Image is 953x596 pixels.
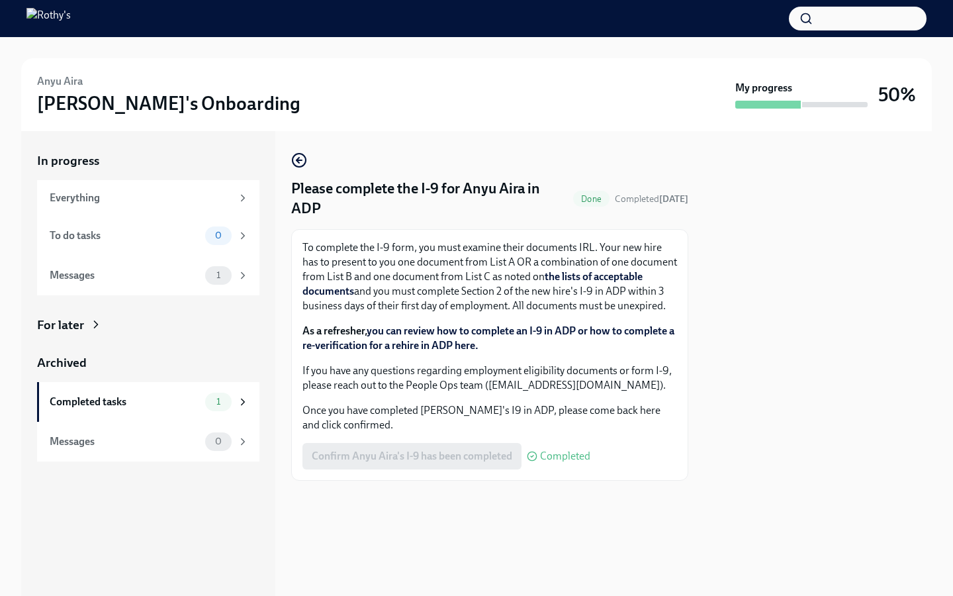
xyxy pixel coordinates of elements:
[37,256,259,295] a: Messages1
[37,382,259,422] a: Completed tasks1
[50,395,200,409] div: Completed tasks
[302,364,677,393] p: If you have any questions regarding employment eligibility documents or form I-9, please reach ou...
[50,268,200,283] div: Messages
[659,193,688,205] strong: [DATE]
[291,179,568,219] h4: Please complete the I-9 for Anyu Aira in ADP
[540,451,590,462] span: Completed
[878,83,916,107] h3: 50%
[573,194,610,204] span: Done
[37,317,259,334] a: For later
[37,152,259,170] a: In progress
[207,436,230,446] span: 0
[302,240,677,313] p: To complete the I-9 form, you must examine their documents IRL. Your new hire has to present to y...
[37,180,259,216] a: Everything
[302,324,674,352] strong: As a refresher,
[37,216,259,256] a: To do tasks0
[208,397,228,407] span: 1
[735,81,792,95] strong: My progress
[37,422,259,462] a: Messages0
[37,74,83,89] h6: Anyu Aira
[208,270,228,280] span: 1
[26,8,71,29] img: Rothy's
[37,354,259,372] a: Archived
[50,228,200,243] div: To do tasks
[37,317,84,334] div: For later
[615,193,688,205] span: Completed
[615,193,688,205] span: October 8th, 2025 09:39
[50,191,232,205] div: Everything
[207,230,230,240] span: 0
[302,324,674,352] a: you can review how to complete an I-9 in ADP or how to complete a re-verification for a rehire in...
[302,403,677,432] p: Once you have completed [PERSON_NAME]'s I9 in ADP, please come back here and click confirmed.
[50,434,200,449] div: Messages
[37,91,300,115] h3: [PERSON_NAME]'s Onboarding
